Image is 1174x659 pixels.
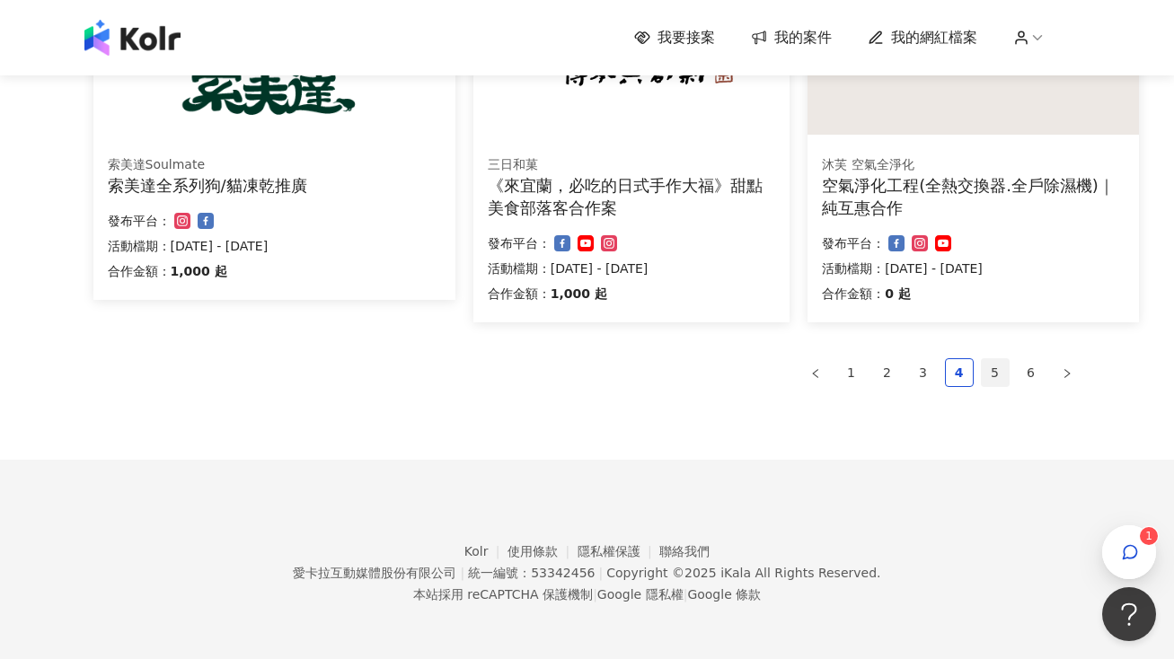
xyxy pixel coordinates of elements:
span: | [460,566,464,580]
span: left [810,368,821,379]
a: 3 [910,359,937,386]
a: 2 [874,359,901,386]
div: 索美達Soulmate [108,156,441,174]
a: 我的網紅檔案 [868,28,977,48]
span: 1 [1145,530,1152,542]
span: | [598,566,603,580]
p: 合作金額： [822,283,885,304]
button: 1 [1102,525,1156,579]
a: 我要接案 [634,28,715,48]
a: iKala [720,566,751,580]
span: right [1062,368,1072,379]
span: 本站採用 reCAPTCHA 保護機制 [413,584,761,605]
div: 空氣淨化工程(全熱交換器.全戶除濕機)｜純互惠合作 [822,174,1125,219]
div: 愛卡拉互動媒體股份有限公司 [293,566,456,580]
li: 4 [945,358,974,387]
button: right [1053,358,1081,387]
span: 我要接案 [658,28,715,48]
div: 《來宜蘭，必吃的日式手作大福》甜點美食部落客合作案 [488,174,775,219]
li: Previous Page [801,358,830,387]
li: 2 [873,358,902,387]
a: Google 條款 [687,587,761,602]
div: Copyright © 2025 All Rights Reserved. [606,566,880,580]
p: 發布平台： [488,233,551,254]
sup: 1 [1140,527,1158,545]
button: left [801,358,830,387]
p: 發布平台： [108,210,171,232]
a: 我的案件 [751,28,832,48]
p: 發布平台： [822,233,885,254]
p: 1,000 起 [171,260,227,282]
p: 活動檔期：[DATE] - [DATE] [108,235,441,257]
iframe: Help Scout Beacon - Open [1102,587,1156,641]
div: 統一編號：53342456 [468,566,595,580]
p: 活動檔期：[DATE] - [DATE] [822,258,1125,279]
span: 我的網紅檔案 [891,28,977,48]
a: Google 隱私權 [597,587,684,602]
li: 1 [837,358,866,387]
span: | [593,587,597,602]
div: 沐芙 空氣全淨化 [822,156,1125,174]
a: 4 [946,359,973,386]
a: 聯絡我們 [659,544,710,558]
p: 1,000 起 [551,283,607,304]
li: Next Page [1053,358,1081,387]
div: 索美達全系列狗/貓凍乾推廣 [108,174,441,197]
div: 三日和菓 [488,156,775,174]
a: 隱私權保護 [578,544,660,558]
a: 1 [838,359,865,386]
li: 5 [981,358,1010,387]
a: 6 [1018,359,1045,386]
p: 合作金額： [488,283,551,304]
a: 5 [982,359,1009,386]
p: 合作金額： [108,260,171,282]
a: Kolr [464,544,508,558]
a: 使用條款 [508,544,578,558]
li: 6 [1017,358,1046,387]
span: 我的案件 [774,28,832,48]
li: 3 [909,358,938,387]
img: logo [84,20,181,56]
p: 活動檔期：[DATE] - [DATE] [488,258,775,279]
p: 0 起 [885,283,911,304]
span: | [684,587,688,602]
